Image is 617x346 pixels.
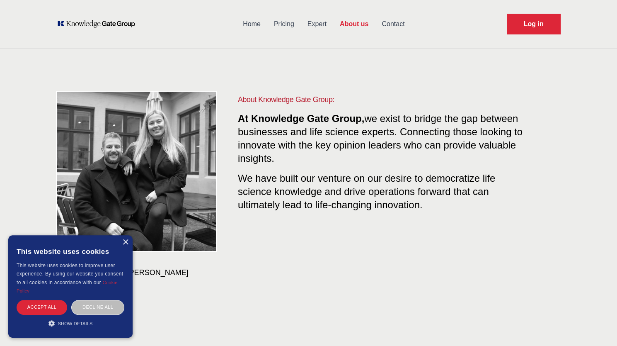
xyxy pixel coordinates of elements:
h3: [PERSON_NAME] & [PERSON_NAME] [57,268,225,278]
span: At Knowledge Gate Group, [238,113,364,124]
a: Expert [301,13,333,35]
a: Pricing [267,13,301,35]
a: KOL Knowledge Platform: Talk to Key External Experts (KEE) [57,20,141,28]
div: Show details [17,319,124,327]
a: Home [236,13,267,35]
span: This website uses cookies to improve user experience. By using our website you consent to all coo... [17,263,123,285]
span: we exist to bridge the gap between businesses and life science experts. Connecting those looking ... [238,113,523,164]
div: Accept all [17,300,67,314]
a: About us [333,13,375,35]
a: Request Demo [507,14,561,34]
span: We have built our venture on our desire to democratize life science knowledge and drive operation... [238,169,495,210]
a: Contact [375,13,411,35]
iframe: Chat Widget [576,306,617,346]
h1: About Knowledge Gate Group: [238,94,527,105]
a: Cookie Policy [17,280,118,293]
p: CEO & COO [57,256,225,266]
span: Show details [58,321,93,326]
div: Decline all [71,300,124,314]
div: This website uses cookies [17,241,124,261]
div: Close [122,239,128,246]
img: KOL management, KEE, Therapy area experts [57,92,216,251]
